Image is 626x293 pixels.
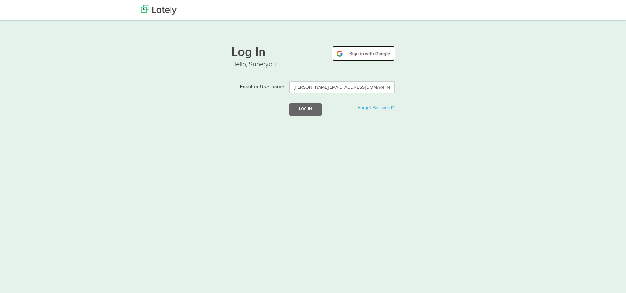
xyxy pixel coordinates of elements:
[289,103,322,115] button: Log In
[227,81,284,91] label: Email or Username
[141,5,177,15] img: Lately
[231,46,395,60] h1: Log In
[289,81,395,93] input: Email or Username
[332,46,395,61] img: google-signin.png
[231,60,395,69] p: Hello, Superyou.
[358,106,394,110] a: Forgot Password?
